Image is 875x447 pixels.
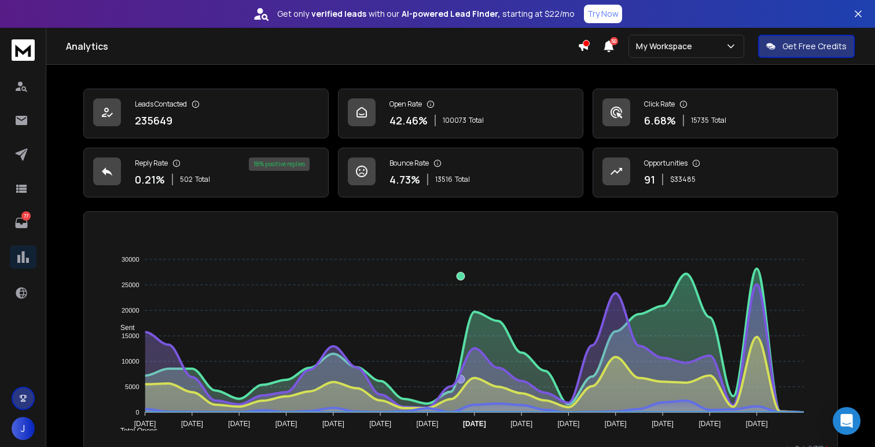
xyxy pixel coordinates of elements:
span: 100073 [443,116,466,125]
tspan: 0 [135,409,139,416]
span: 13516 [435,175,453,184]
tspan: [DATE] [510,420,532,428]
div: 18 % positive replies [249,157,310,171]
a: Open Rate42.46%100073Total [338,89,583,138]
img: logo [12,39,35,61]
p: Opportunities [644,159,687,168]
tspan: [DATE] [322,420,344,428]
tspan: 30000 [122,256,139,263]
tspan: 25000 [122,281,139,288]
strong: AI-powered Lead Finder, [402,8,500,20]
p: 4.73 % [389,171,420,188]
p: 0.21 % [135,171,165,188]
p: $ 33485 [670,175,696,184]
div: Open Intercom Messenger [833,407,861,435]
p: Get only with our starting at $22/mo [277,8,575,20]
tspan: [DATE] [369,420,391,428]
span: Sent [112,324,135,332]
tspan: [DATE] [652,420,674,428]
p: Get Free Credits [782,41,847,52]
p: Reply Rate [135,159,168,168]
tspan: [DATE] [228,420,250,428]
p: 91 [644,171,655,188]
span: Total [469,116,484,125]
tspan: 5000 [125,383,139,390]
a: Opportunities91$33485 [593,148,838,197]
a: Leads Contacted235649 [83,89,329,138]
tspan: [DATE] [699,420,721,428]
span: 15735 [691,116,709,125]
button: Try Now [584,5,622,23]
a: Bounce Rate4.73%13516Total [338,148,583,197]
p: 42.46 % [389,112,428,129]
span: 50 [610,37,618,45]
tspan: [DATE] [417,420,439,428]
strong: verified leads [311,8,366,20]
span: Total Opens [112,427,157,435]
button: J [12,417,35,440]
h1: Analytics [66,39,578,53]
tspan: [DATE] [134,420,156,428]
tspan: [DATE] [746,420,768,428]
p: 6.68 % [644,112,676,129]
span: 502 [180,175,193,184]
tspan: [DATE] [558,420,580,428]
p: 77 [21,211,31,221]
tspan: [DATE] [463,420,486,428]
p: My Workspace [636,41,697,52]
a: 77 [10,211,33,235]
a: Click Rate6.68%15735Total [593,89,838,138]
tspan: [DATE] [181,420,203,428]
p: 235649 [135,112,172,129]
tspan: 10000 [122,358,139,365]
span: Total [455,175,470,184]
a: Reply Rate0.21%502Total18% positive replies [83,148,329,197]
p: Bounce Rate [389,159,429,168]
p: Leads Contacted [135,100,187,109]
tspan: [DATE] [275,420,297,428]
tspan: 15000 [122,332,139,339]
tspan: [DATE] [605,420,627,428]
p: Open Rate [389,100,422,109]
span: Total [711,116,726,125]
span: Total [195,175,210,184]
p: Click Rate [644,100,675,109]
tspan: 20000 [122,307,139,314]
button: Get Free Credits [758,35,855,58]
p: Try Now [587,8,619,20]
